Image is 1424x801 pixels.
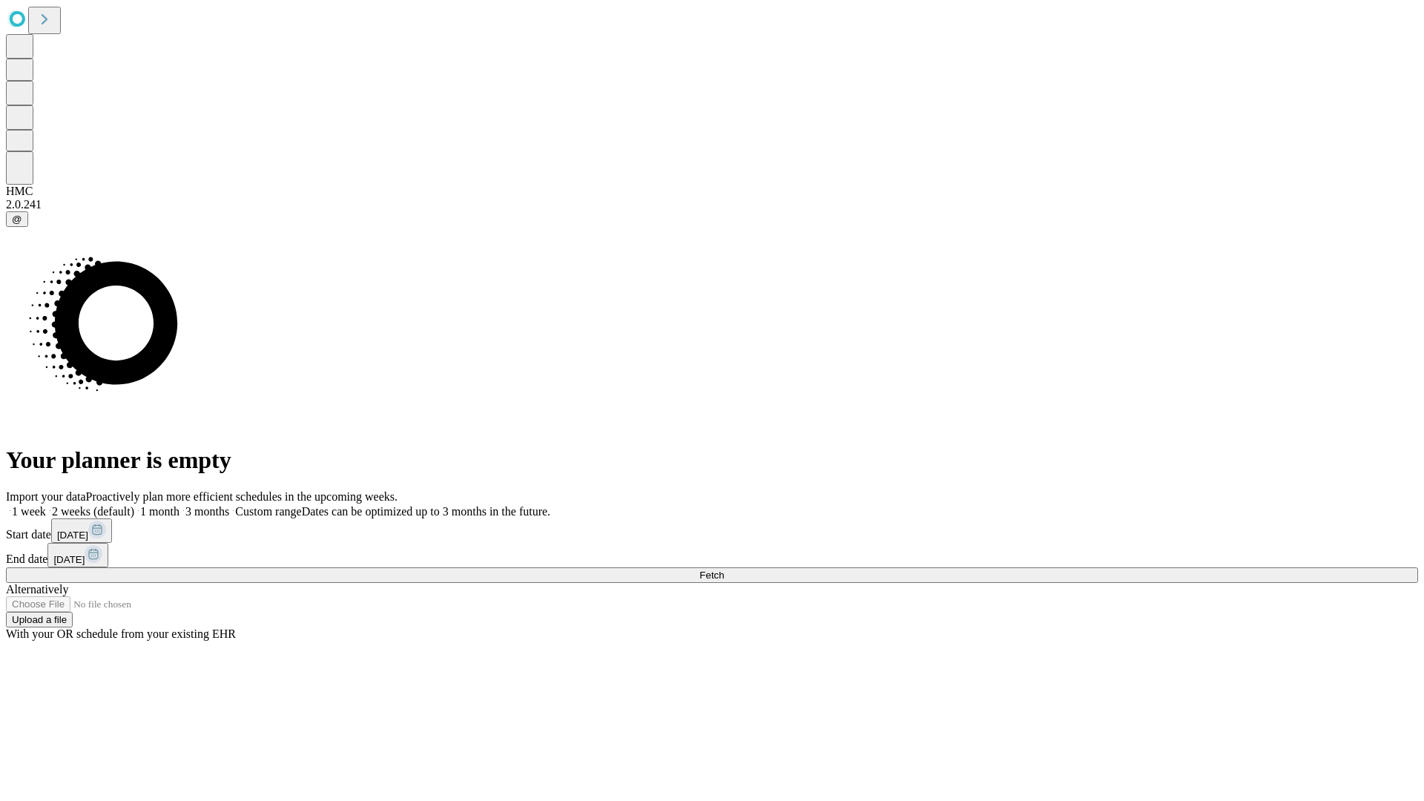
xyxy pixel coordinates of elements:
[302,505,550,518] span: Dates can be optimized up to 3 months in the future.
[6,567,1418,583] button: Fetch
[6,627,236,640] span: With your OR schedule from your existing EHR
[57,530,88,541] span: [DATE]
[52,505,134,518] span: 2 weeks (default)
[12,214,22,225] span: @
[86,490,398,503] span: Proactively plan more efficient schedules in the upcoming weeks.
[6,612,73,627] button: Upload a file
[6,490,86,503] span: Import your data
[185,505,229,518] span: 3 months
[51,518,112,543] button: [DATE]
[6,211,28,227] button: @
[6,185,1418,198] div: HMC
[140,505,179,518] span: 1 month
[6,543,1418,567] div: End date
[12,505,46,518] span: 1 week
[47,543,108,567] button: [DATE]
[6,198,1418,211] div: 2.0.241
[6,518,1418,543] div: Start date
[6,583,68,596] span: Alternatively
[6,446,1418,474] h1: Your planner is empty
[235,505,301,518] span: Custom range
[699,570,724,581] span: Fetch
[53,554,85,565] span: [DATE]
